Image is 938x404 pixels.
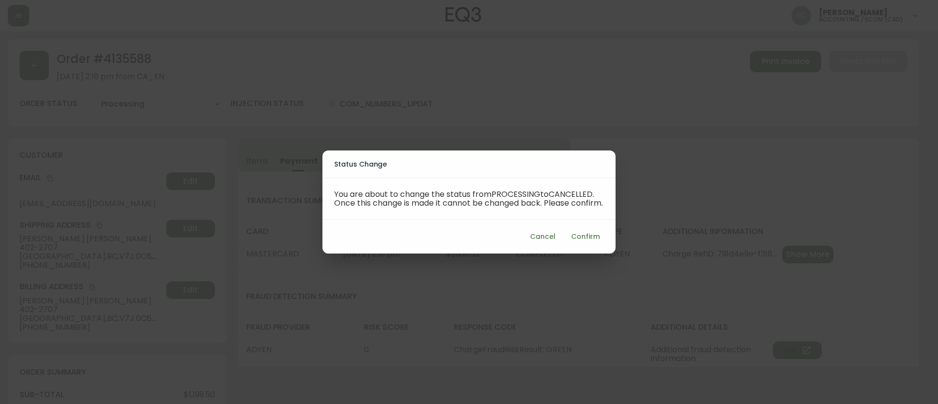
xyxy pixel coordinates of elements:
h2: Status Change [334,158,604,170]
button: Cancel [526,228,559,246]
span: Cancel [530,231,555,243]
button: Confirm [567,228,604,246]
span: Confirm [571,231,600,243]
p: You are about to change the status from PROCESSING to CANCELLED . Once this change is made it can... [334,190,604,208]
